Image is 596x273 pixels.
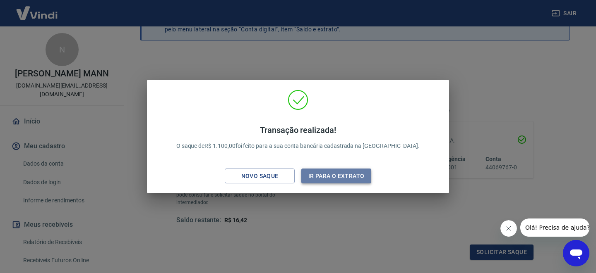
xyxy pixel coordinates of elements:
[301,169,371,184] button: Ir para o extrato
[225,169,295,184] button: Novo saque
[176,125,420,150] p: O saque de R$ 1.100,00 foi feito para a sua conta bancária cadastrada na [GEOGRAPHIC_DATA].
[176,125,420,135] h4: Transação realizada!
[231,171,288,181] div: Novo saque
[5,6,70,12] span: Olá! Precisa de ajuda?
[500,220,517,237] iframe: Fechar mensagem
[520,218,589,237] iframe: Mensagem da empresa
[563,240,589,266] iframe: Botão para abrir a janela de mensagens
